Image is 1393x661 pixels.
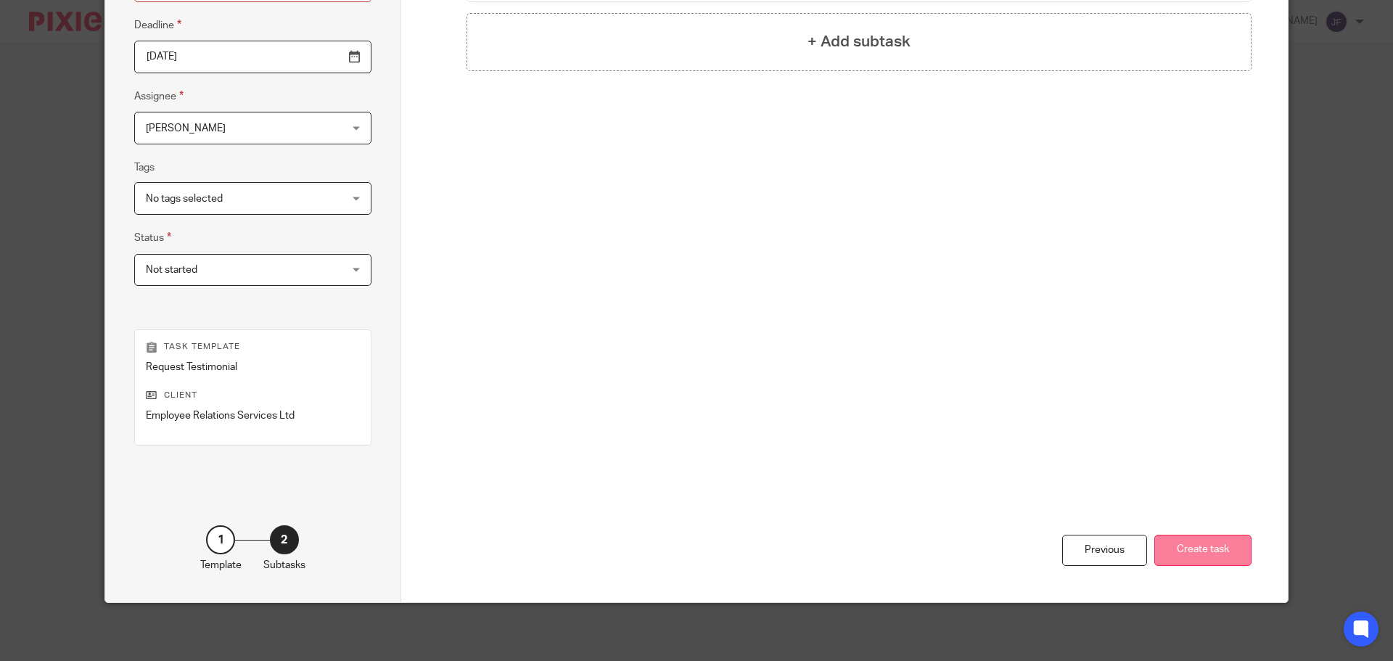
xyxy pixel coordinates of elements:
p: Task template [146,341,360,353]
span: Not started [146,265,197,275]
p: Template [200,558,242,572]
div: Previous [1062,535,1147,566]
p: Client [146,390,360,401]
button: Create task [1154,535,1252,566]
span: No tags selected [146,194,223,204]
label: Assignee [134,88,184,104]
label: Status [134,229,171,246]
p: Employee Relations Services Ltd [146,408,360,423]
p: Subtasks [263,558,305,572]
div: 1 [206,525,235,554]
p: Request Testimonial [146,360,360,374]
label: Deadline [134,17,181,33]
input: Pick a date [134,41,371,73]
div: 2 [270,525,299,554]
span: [PERSON_NAME] [146,123,226,134]
label: Tags [134,160,155,175]
h4: + Add subtask [808,30,911,53]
